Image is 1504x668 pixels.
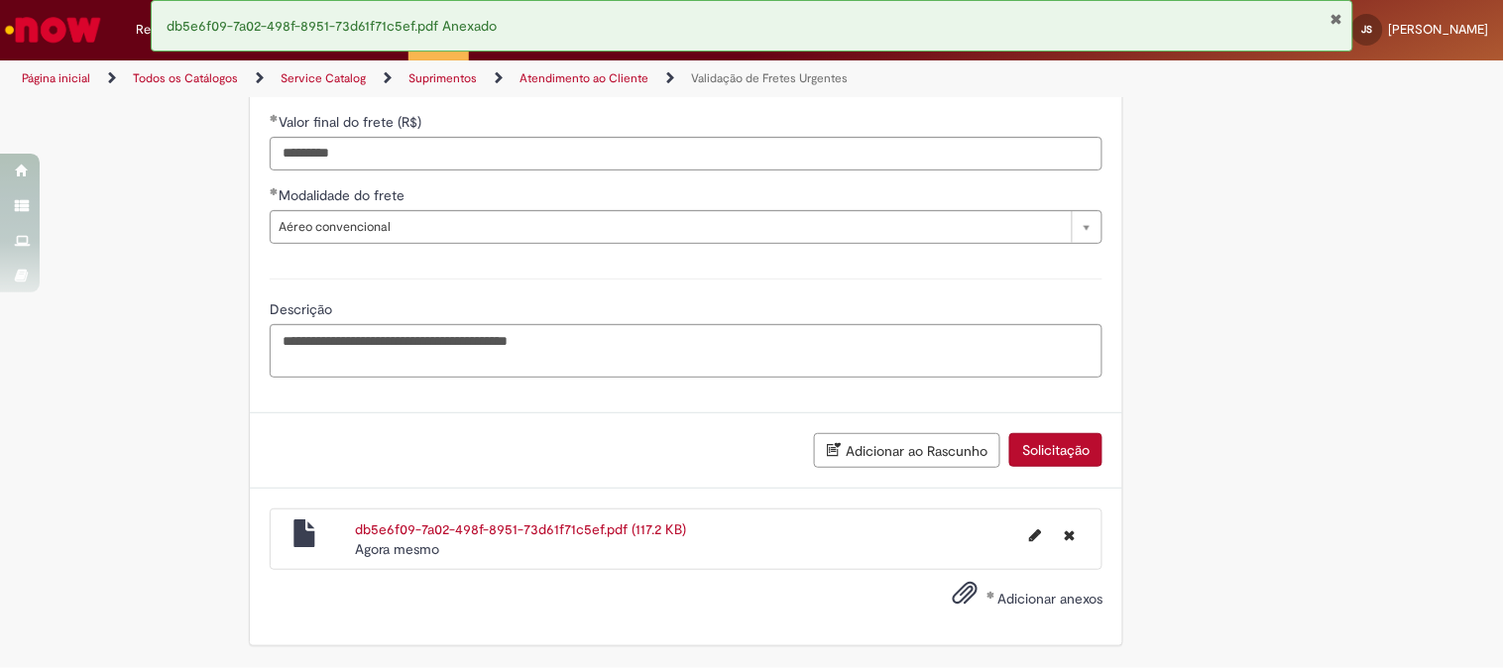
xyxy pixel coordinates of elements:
span: db5e6f09-7a02-498f-8951-73d61f71c5ef.pdf Anexado [167,17,498,35]
button: Solicitação [1009,433,1102,467]
span: Valor final do frete (R$) [279,113,425,131]
time: 28/08/2025 16:02:40 [355,540,439,558]
a: Suprimentos [408,70,477,86]
a: db5e6f09-7a02-498f-8951-73d61f71c5ef.pdf (117.2 KB) [355,520,686,538]
a: Página inicial [22,70,90,86]
span: Aéreo convencional [279,211,1062,243]
span: JS [1362,23,1373,36]
textarea: Descrição [270,324,1102,378]
button: Fechar Notificação [1330,11,1342,27]
span: Requisições [136,20,205,40]
span: Descrição [270,300,336,318]
a: Validação de Fretes Urgentes [691,70,848,86]
button: Excluir db5e6f09-7a02-498f-8951-73d61f71c5ef.pdf [1052,519,1087,551]
img: ServiceNow [2,10,104,50]
a: Atendimento ao Cliente [520,70,648,86]
span: [PERSON_NAME] [1389,21,1489,38]
button: Adicionar anexos [947,575,983,620]
span: Obrigatório Preenchido [270,114,279,122]
span: Adicionar anexos [997,590,1102,608]
ul: Trilhas de página [15,60,987,97]
a: Service Catalog [281,70,366,86]
span: Obrigatório Preenchido [270,187,279,195]
button: Editar nome de arquivo db5e6f09-7a02-498f-8951-73d61f71c5ef.pdf [1017,519,1053,551]
span: Agora mesmo [355,540,439,558]
input: Valor final do frete (R$) [270,137,1102,170]
button: Adicionar ao Rascunho [814,433,1000,468]
span: Modalidade do frete [279,186,408,204]
a: Todos os Catálogos [133,70,238,86]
